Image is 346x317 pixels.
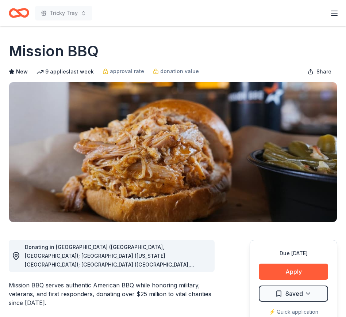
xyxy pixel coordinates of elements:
a: approval rate [103,67,144,76]
button: Share [302,64,337,79]
span: Saved [285,289,303,298]
button: Apply [259,264,328,280]
h1: Mission BBQ [9,41,99,61]
span: Share [316,67,331,76]
img: Image for Mission BBQ [9,82,337,222]
button: Saved [259,286,328,302]
span: donation value [160,67,199,76]
a: donation value [153,67,199,76]
div: Mission BBQ serves authentic American BBQ while honoring military, veterans, and first responders... [9,281,215,307]
a: Home [9,4,29,22]
button: Tricky Tray [35,6,92,20]
div: Due [DATE] [259,249,328,258]
span: approval rate [110,67,144,76]
div: ⚡️ Quick application [259,307,328,316]
span: New [16,67,28,76]
span: Tricky Tray [50,9,78,18]
div: 9 applies last week [36,67,94,76]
